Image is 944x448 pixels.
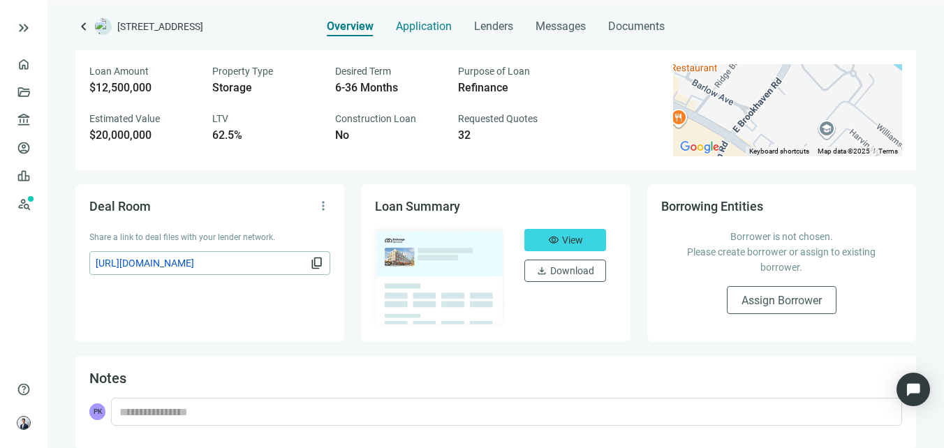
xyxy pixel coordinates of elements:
span: account_balance [17,113,27,127]
span: visibility [548,234,559,246]
div: 32 [458,128,564,142]
span: Overview [327,20,374,33]
button: Assign Borrower [727,286,836,314]
span: Notes [89,370,126,387]
button: downloadDownload [524,260,606,282]
button: keyboard_double_arrow_right [15,20,32,36]
span: [URL][DOMAIN_NAME] [96,255,307,271]
div: No [335,128,441,142]
span: content_copy [310,256,324,270]
span: Messages [536,20,586,33]
span: Loan Summary [375,199,460,214]
div: 62.5% [212,128,318,142]
span: PK [89,403,105,420]
img: Google [677,138,723,156]
span: Construction Loan [335,113,416,124]
span: Desired Term [335,66,391,77]
span: Download [550,265,594,276]
span: more_vert [316,199,330,213]
span: download [536,265,547,276]
span: Deal Room [89,199,151,214]
a: keyboard_arrow_left [75,18,92,35]
span: Application [396,20,452,33]
span: Share a link to deal files with your lender network. [89,232,275,242]
div: Storage [212,81,318,95]
img: avatar [17,417,30,429]
span: Documents [608,20,665,33]
div: Open Intercom Messenger [897,373,930,406]
div: 6-36 Months [335,81,441,95]
span: Requested Quotes [458,113,538,124]
span: Purpose of Loan [458,66,530,77]
span: LTV [212,113,228,124]
img: deal-logo [95,18,112,35]
span: [STREET_ADDRESS] [117,20,203,33]
span: Estimated Value [89,113,160,124]
span: Loan Amount [89,66,149,77]
p: Borrower is not chosen. [675,229,888,244]
span: help [17,382,31,396]
button: visibilityView [524,229,606,251]
p: Please create borrower or assign to existing borrower. [675,244,888,275]
div: Refinance [458,81,564,95]
span: Property Type [212,66,273,77]
button: Keyboard shortcuts [749,147,809,156]
img: dealOverviewImg [371,225,508,328]
span: Assign Borrower [742,294,822,307]
div: $12,500,000 [89,81,196,95]
div: $20,000,000 [89,128,196,142]
a: Open this area in Google Maps (opens a new window) [677,138,723,156]
span: View [562,234,583,246]
span: Lenders [474,20,513,33]
a: Terms (opens in new tab) [878,147,898,155]
span: Map data ©2025 [818,147,870,155]
button: more_vert [312,195,334,217]
span: Borrowing Entities [661,199,763,214]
